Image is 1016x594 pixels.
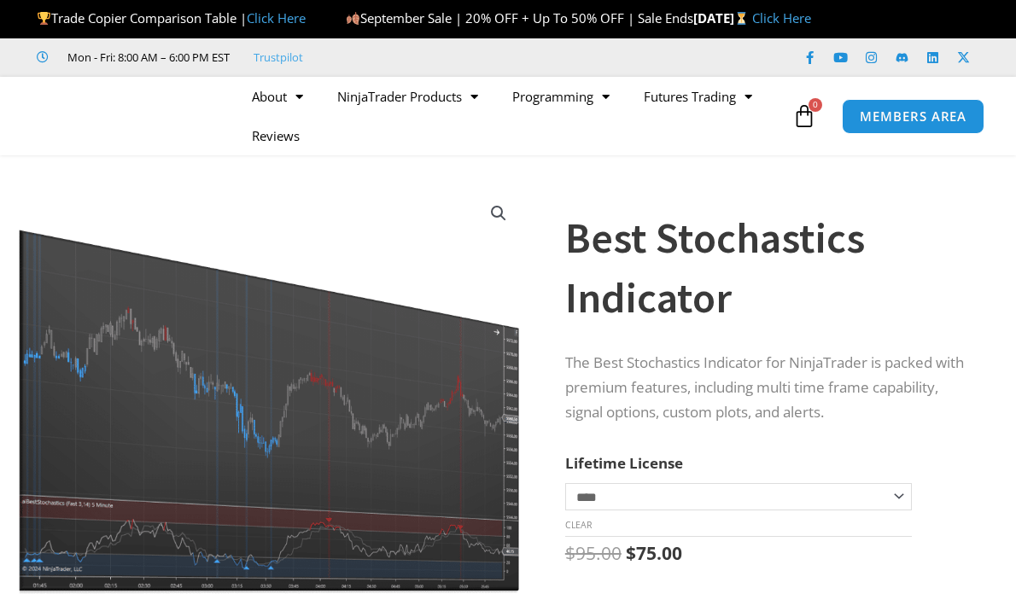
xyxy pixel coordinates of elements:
[626,541,682,565] bdi: 75.00
[31,85,214,147] img: LogoAI | Affordable Indicators – NinjaTrader
[565,541,575,565] span: $
[565,519,592,531] a: Clear options
[235,77,320,116] a: About
[860,110,966,123] span: MEMBERS AREA
[809,98,822,112] span: 0
[565,541,622,565] bdi: 95.00
[752,9,811,26] a: Click Here
[767,91,842,141] a: 0
[565,453,683,473] label: Lifetime License
[693,9,752,26] strong: [DATE]
[235,77,787,155] nav: Menu
[320,77,495,116] a: NinjaTrader Products
[347,12,359,25] img: 🍂
[38,12,50,25] img: 🏆
[37,9,306,26] span: Trade Copier Comparison Table |
[63,47,230,67] span: Mon - Fri: 8:00 AM – 6:00 PM EST
[254,47,303,67] a: Trustpilot
[842,99,984,134] a: MEMBERS AREA
[626,541,636,565] span: $
[495,77,627,116] a: Programming
[627,77,769,116] a: Futures Trading
[346,9,693,26] span: September Sale | 20% OFF + Up To 50% OFF | Sale Ends
[565,208,973,328] h1: Best Stochastics Indicator
[483,198,514,229] a: View full-screen image gallery
[735,12,748,25] img: ⏳
[565,352,964,422] span: The Best Stochastics Indicator for NinjaTrader is packed with premium features, including multi t...
[235,116,317,155] a: Reviews
[247,9,306,26] a: Click Here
